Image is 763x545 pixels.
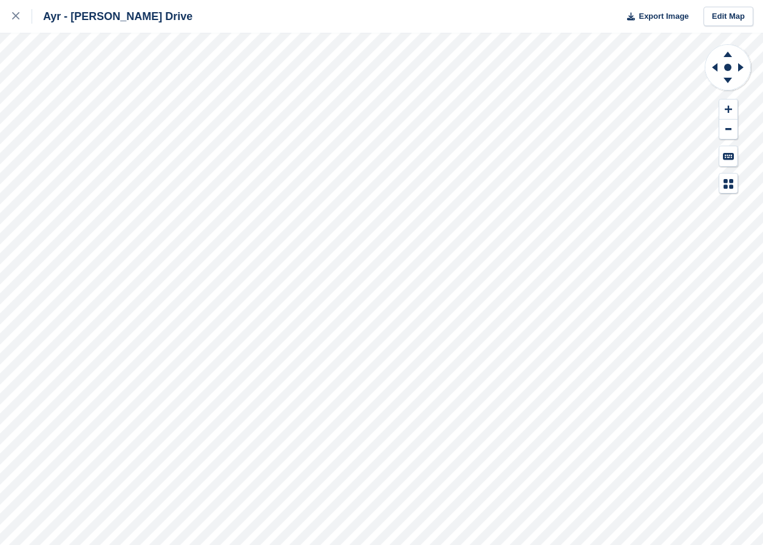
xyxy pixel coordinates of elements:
[620,7,689,27] button: Export Image
[639,10,688,22] span: Export Image
[719,174,738,194] button: Map Legend
[719,120,738,140] button: Zoom Out
[719,100,738,120] button: Zoom In
[32,9,192,24] div: Ayr - [PERSON_NAME] Drive
[719,146,738,166] button: Keyboard Shortcuts
[704,7,753,27] a: Edit Map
